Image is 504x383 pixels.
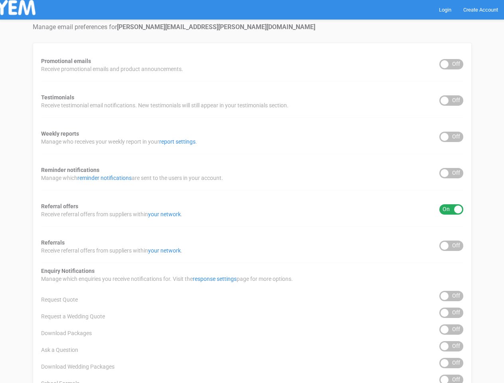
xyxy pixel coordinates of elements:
a: your network [148,211,181,217]
strong: Promotional emails [41,58,91,64]
span: Download Wedding Packages [41,363,115,371]
a: reminder notifications [77,175,132,181]
a: report settings [159,138,196,145]
span: Request Quote [41,296,78,304]
strong: [PERSON_NAME][EMAIL_ADDRESS][PERSON_NAME][DOMAIN_NAME] [117,23,315,31]
a: your network [148,247,181,254]
strong: Enquiry Notifications [41,268,95,274]
span: Manage which enquiries you receive notifications for. Visit the page for more options. [41,275,293,283]
span: Download Packages [41,329,92,337]
span: Manage who receives your weekly report in your . [41,138,197,146]
strong: Referrals [41,239,65,246]
strong: Weekly reports [41,130,79,137]
span: Receive referral offers from suppliers within . [41,210,182,218]
h4: Manage email preferences for [33,24,472,31]
a: response settings [193,276,237,282]
span: Receive promotional emails and product announcements. [41,65,183,73]
span: Request a Wedding Quote [41,312,105,320]
span: Receive testimonial email notifications. New testimonials will still appear in your testimonials ... [41,101,289,109]
span: Ask a Question [41,346,78,354]
strong: Reminder notifications [41,167,99,173]
strong: Referral offers [41,203,78,209]
strong: Testimonials [41,94,74,101]
span: Manage which are sent to the users in your account. [41,174,223,182]
span: Receive referral offers from suppliers within . [41,247,182,255]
